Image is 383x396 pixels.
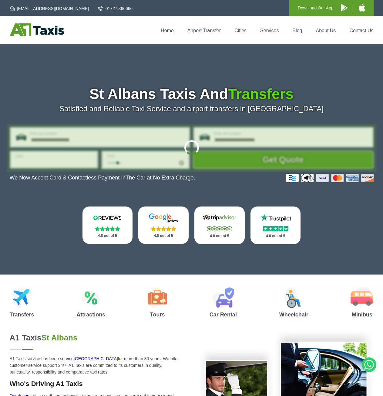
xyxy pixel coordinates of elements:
[95,226,120,231] img: Stars
[10,23,64,36] img: A1 Taxis St Albans LTD
[138,207,189,244] a: Google Stars 4.8 out of 5
[76,312,105,317] h3: Attractions
[279,312,308,317] h3: Wheelchair
[82,287,100,308] img: Attractions
[292,28,302,33] a: Blog
[349,28,373,33] a: Contact Us
[89,213,126,222] img: Reviews.io
[148,312,167,317] h3: Tours
[89,232,126,240] p: 4.8 out of 5
[10,333,184,343] h2: A1 Taxis
[145,213,182,222] img: Google
[212,287,234,308] img: Car Rental
[42,333,78,342] span: St Albans
[13,287,31,308] img: Airport Transfers
[74,356,118,361] a: [GEOGRAPHIC_DATA]
[286,174,374,182] img: Credit And Debit Cards
[82,207,133,244] a: Reviews.io Stars 4.8 out of 5
[234,28,247,33] a: Cities
[126,175,195,181] span: The Car at No Extra Charge.
[250,207,301,244] a: Trustpilot Stars 4.8 out of 5
[10,380,184,388] h3: Who's Driving A1 Taxis
[187,28,221,33] a: Airport Transfer
[10,5,89,12] a: [EMAIL_ADDRESS][DOMAIN_NAME]
[10,355,184,375] p: A1 Taxis service has been serving for more than 30 years. We offer customer service support 24/7,...
[10,175,195,181] p: We Now Accept Card & Contactless Payment In
[257,232,294,240] p: 4.8 out of 5
[151,226,176,231] img: Stars
[10,104,374,113] p: Satisfied and Reliable Taxi Service and airport transfers in [GEOGRAPHIC_DATA]
[228,86,294,102] span: Transfers
[148,287,167,308] img: Tours
[207,226,232,231] img: Stars
[98,5,133,12] a: 01727 866666
[145,232,182,240] p: 4.8 out of 5
[10,312,34,317] h3: Transfers
[263,226,288,231] img: Stars
[298,4,334,12] p: Download Our App
[260,28,279,33] a: Services
[194,207,245,244] a: Tripadvisor Stars 4.8 out of 5
[161,28,174,33] a: Home
[284,287,304,308] img: Wheelchair
[201,232,238,240] p: 4.8 out of 5
[10,87,374,101] h1: St Albans Taxis And
[210,312,237,317] h3: Car Rental
[351,312,373,317] h3: Minibus
[351,287,373,308] img: Minibus
[316,28,336,33] a: About Us
[201,213,238,222] img: Tripadvisor
[257,213,294,222] img: Trustpilot
[341,4,348,12] img: A1 Taxis Android App
[359,4,365,12] img: A1 Taxis iPhone App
